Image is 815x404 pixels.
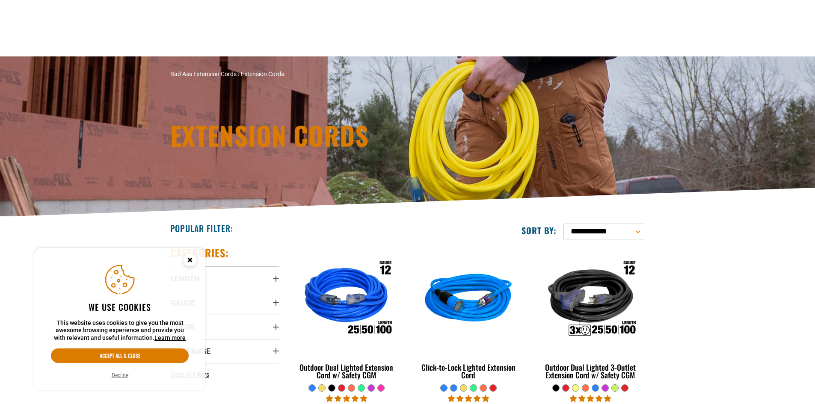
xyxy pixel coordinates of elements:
h2: Categories: [170,246,229,260]
h2: Popular Filter: [170,223,233,234]
aside: Cookie Consent [34,248,205,391]
span: 4.87 stars [448,395,489,403]
div: Click-to-Lock Lighted Extension Cord [414,363,523,379]
nav: breadcrumbs [170,70,483,79]
a: blue Click-to-Lock Lighted Extension Cord [414,246,523,384]
summary: Gauge [170,291,279,315]
a: Outdoor Dual Lighted Extension Cord w/ Safety CGM Outdoor Dual Lighted Extension Cord w/ Safety CGM [292,246,401,384]
a: Bad Ass Extension Cords [170,71,237,77]
span: › [238,71,240,77]
p: This website uses cookies to give you the most awesome browsing experience and provide you with r... [51,319,189,342]
h2: We use cookies [51,301,189,313]
span: 4.80 stars [570,395,611,403]
span: 4.81 stars [326,395,367,403]
summary: Length [170,266,279,290]
div: Outdoor Dual Lighted 3-Outlet Extension Cord w/ Safety CGM [536,363,645,379]
button: Accept all & close [51,348,189,363]
label: Sort by: [522,225,557,236]
img: Outdoor Dual Lighted 3-Outlet Extension Cord w/ Safety CGM [536,251,644,349]
summary: Amperage [170,339,279,363]
div: Outdoor Dual Lighted Extension Cord w/ Safety CGM [292,363,401,379]
h1: Extension Cords [170,122,483,148]
a: Learn more [154,334,186,341]
button: Decline [109,371,131,380]
a: Outdoor Dual Lighted 3-Outlet Extension Cord w/ Safety CGM Outdoor Dual Lighted 3-Outlet Extensio... [536,246,645,384]
summary: Color [170,315,279,339]
span: Extension Cords [241,71,284,77]
img: blue [415,251,522,349]
img: Outdoor Dual Lighted Extension Cord w/ Safety CGM [293,251,400,349]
